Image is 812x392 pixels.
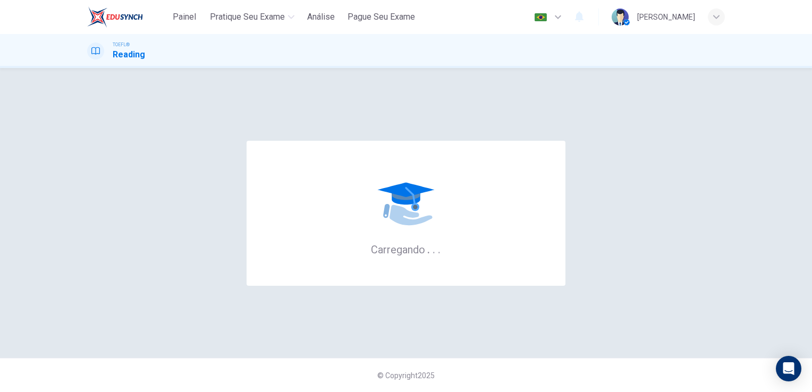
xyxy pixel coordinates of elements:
[377,371,435,380] span: © Copyright 2025
[776,356,801,381] div: Open Intercom Messenger
[371,242,441,256] h6: Carregando
[167,7,201,27] button: Painel
[303,7,339,27] button: Análise
[210,11,285,23] span: Pratique seu exame
[343,7,419,27] button: Pague Seu Exame
[173,11,196,23] span: Painel
[534,13,547,21] img: pt
[206,7,299,27] button: Pratique seu exame
[612,8,629,25] img: Profile picture
[427,240,430,257] h6: .
[87,6,143,28] img: EduSynch logo
[637,11,695,23] div: [PERSON_NAME]
[307,11,335,23] span: Análise
[432,240,436,257] h6: .
[437,240,441,257] h6: .
[113,48,145,61] h1: Reading
[348,11,415,23] span: Pague Seu Exame
[113,41,130,48] span: TOEFL®
[87,6,167,28] a: EduSynch logo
